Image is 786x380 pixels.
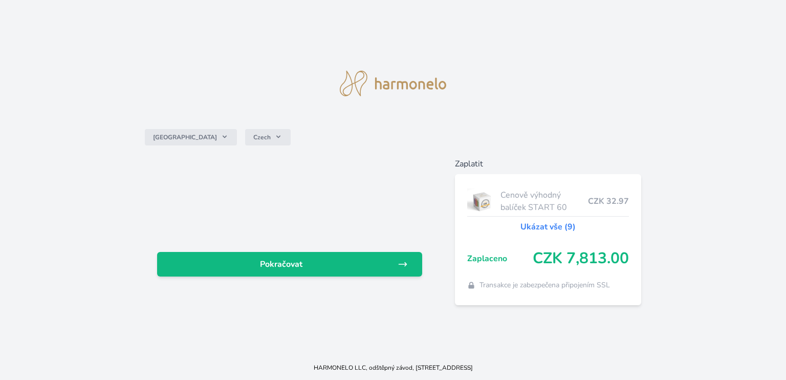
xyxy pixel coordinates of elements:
[253,133,271,141] span: Czech
[588,195,629,207] span: CZK 32.97
[467,252,533,265] span: Zaplaceno
[245,129,291,145] button: Czech
[157,252,422,277] a: Pokračovat
[340,71,446,96] img: logo.svg
[479,280,610,290] span: Transakce je zabezpečena připojením SSL
[165,258,398,270] span: Pokračovat
[145,129,237,145] button: [GEOGRAPHIC_DATA]
[153,133,217,141] span: [GEOGRAPHIC_DATA]
[533,249,629,268] span: CZK 7,813.00
[467,188,496,214] img: start.jpg
[520,221,576,233] a: Ukázat vše (9)
[455,158,641,170] h6: Zaplatit
[500,189,588,214] span: Cenově výhodný balíček START 60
